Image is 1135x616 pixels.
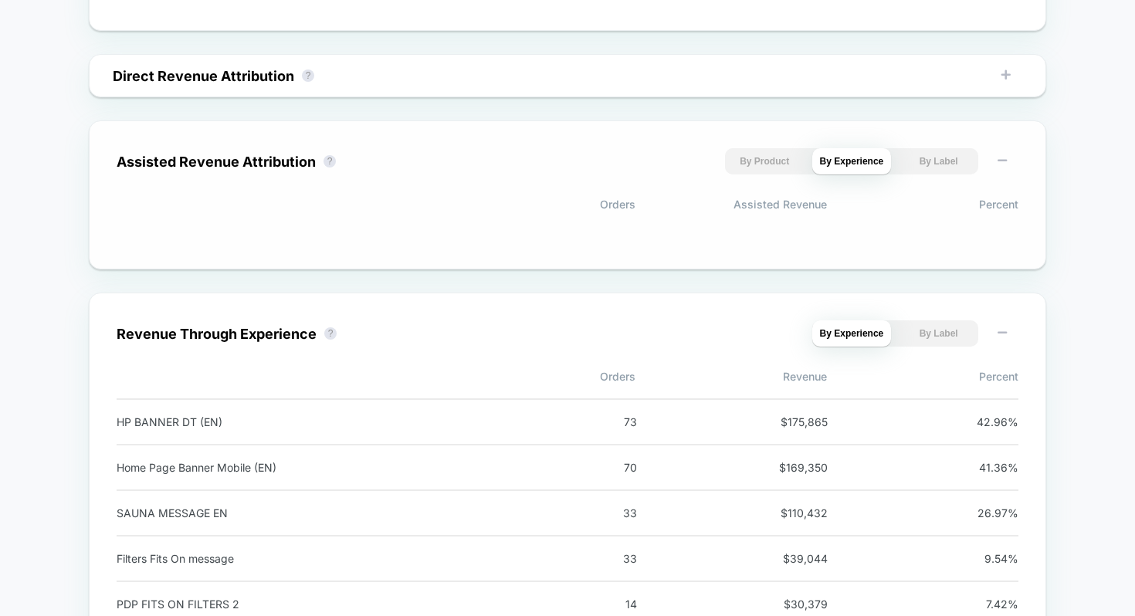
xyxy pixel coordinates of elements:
span: 33 [567,506,637,520]
button: ? [324,327,337,340]
button: By Product [725,148,805,174]
span: $ 110,432 [758,506,828,520]
span: Orders [444,198,635,211]
span: 73 [567,415,637,428]
div: Home Page Banner Mobile (EN) [117,461,523,474]
span: Percent [827,370,1018,383]
span: 41.36 % [949,461,1018,474]
div: PDP FITS ON FILTERS 2 [117,597,523,611]
span: Revenue [635,370,827,383]
button: By Experience [812,320,892,347]
div: SAUNA MESSAGE EN [117,506,523,520]
div: Revenue Through Experience [117,326,317,342]
span: 33 [567,552,637,565]
span: Percent [827,198,1018,211]
span: 26.97 % [949,506,1018,520]
div: Filters Fits On message [117,552,523,565]
button: ? [302,69,314,82]
span: $ 169,350 [758,461,828,474]
span: Assisted Revenue [635,198,827,211]
div: HP BANNER DT (EN) [117,415,523,428]
span: $ 30,379 [758,597,828,611]
span: 14 [567,597,637,611]
button: By Label [899,148,978,174]
div: Assisted Revenue Attribution [117,154,316,170]
span: 9.54 % [949,552,1018,565]
span: 7.42 % [949,597,1018,611]
span: $ 175,865 [758,415,828,428]
span: 42.96 % [949,415,1018,428]
span: 70 [567,461,637,474]
span: $ 39,044 [758,552,828,565]
button: By Label [899,320,978,347]
span: Orders [444,370,635,383]
div: Direct Revenue Attribution [113,68,294,84]
button: By Experience [812,148,892,174]
button: ? [324,155,336,168]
